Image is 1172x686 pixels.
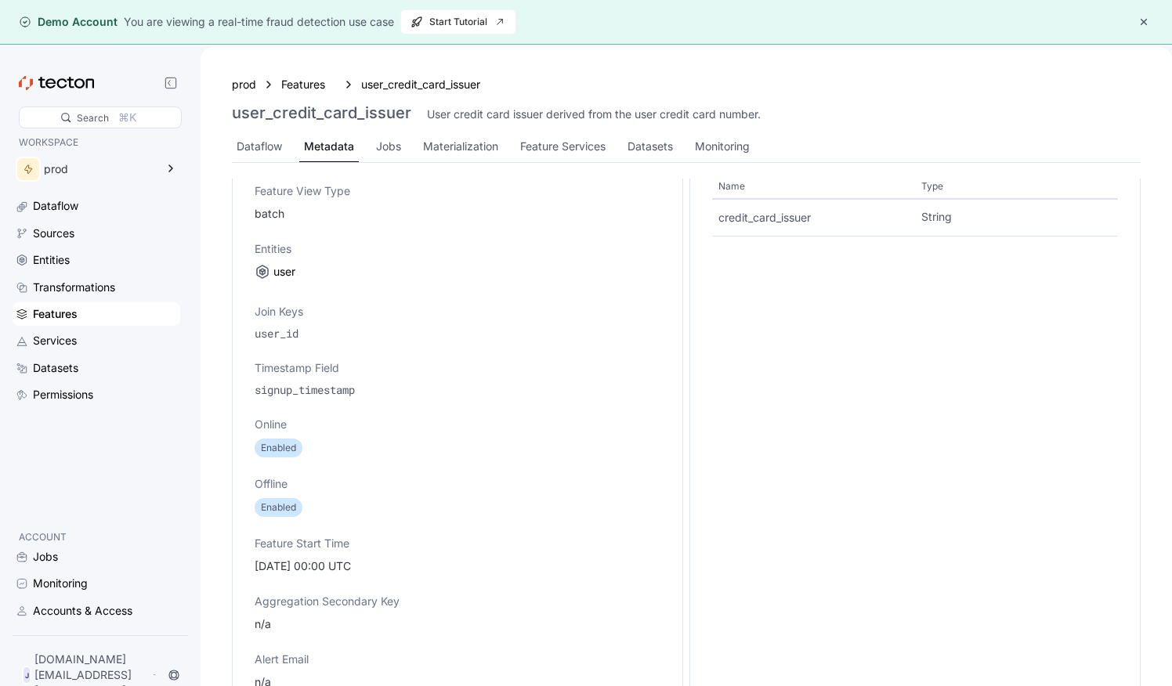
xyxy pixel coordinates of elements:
a: Permissions [13,383,180,406]
span: Start Tutorial [411,10,506,34]
p: ACCOUNT [19,529,174,545]
a: Features [281,76,336,93]
a: Monitoring [13,572,180,595]
div: Search⌘K [19,107,182,128]
h3: user_credit_card_issuer [232,103,411,122]
div: Feature Services [520,138,606,155]
div: Jobs [33,548,58,565]
div: prod [44,164,155,175]
div: String [921,208,1112,226]
div: Monitoring [695,138,750,155]
a: Dataflow [13,194,180,218]
p: Name [718,179,745,194]
div: Permissions [33,386,93,403]
div: Services [33,332,77,349]
a: Features [13,302,180,326]
p: WORKSPACE [19,135,174,150]
div: Sources [33,225,74,242]
div: J [22,666,31,684]
a: Datasets [13,356,180,380]
div: Dataflow [33,197,78,215]
div: Transformations [33,279,115,296]
a: prod [232,76,256,93]
div: Search [77,110,109,125]
p: Type [921,179,943,194]
div: Monitoring [33,575,88,592]
div: Accounts & Access [33,602,132,619]
a: Accounts & Access [13,599,180,623]
div: Materialization [423,138,498,155]
div: You are viewing a real-time fraud detection use case [124,13,394,31]
div: Entities [33,251,70,269]
a: Entities [13,248,180,272]
div: Datasets [628,138,673,155]
div: Demo Account [19,14,118,30]
a: Services [13,329,180,352]
div: Features [33,305,78,323]
div: User credit card issuer derived from the user credit card number. [427,107,761,122]
p: credit_card_issuer [718,209,909,225]
div: Metadata [304,138,354,155]
button: Start Tutorial [400,9,516,34]
div: Datasets [33,359,78,377]
a: Jobs [13,545,180,569]
div: Dataflow [237,138,282,155]
div: ⌘K [118,109,136,126]
a: user_credit_card_issuer [361,76,480,93]
div: Jobs [376,138,401,155]
a: Sources [13,222,180,245]
a: Transformations [13,276,180,299]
